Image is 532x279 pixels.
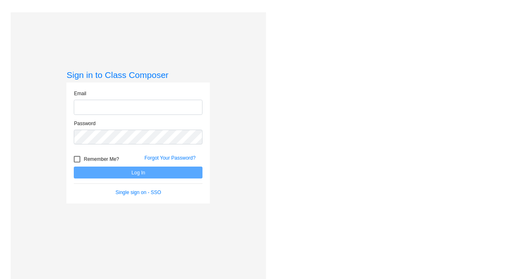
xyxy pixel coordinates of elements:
label: Email [74,90,86,97]
h3: Sign in to Class Composer [66,70,210,80]
button: Log In [74,167,202,178]
a: Single sign on - SSO [116,190,161,195]
span: Remember Me? [84,154,119,164]
label: Password [74,120,95,127]
a: Forgot Your Password? [144,155,196,161]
